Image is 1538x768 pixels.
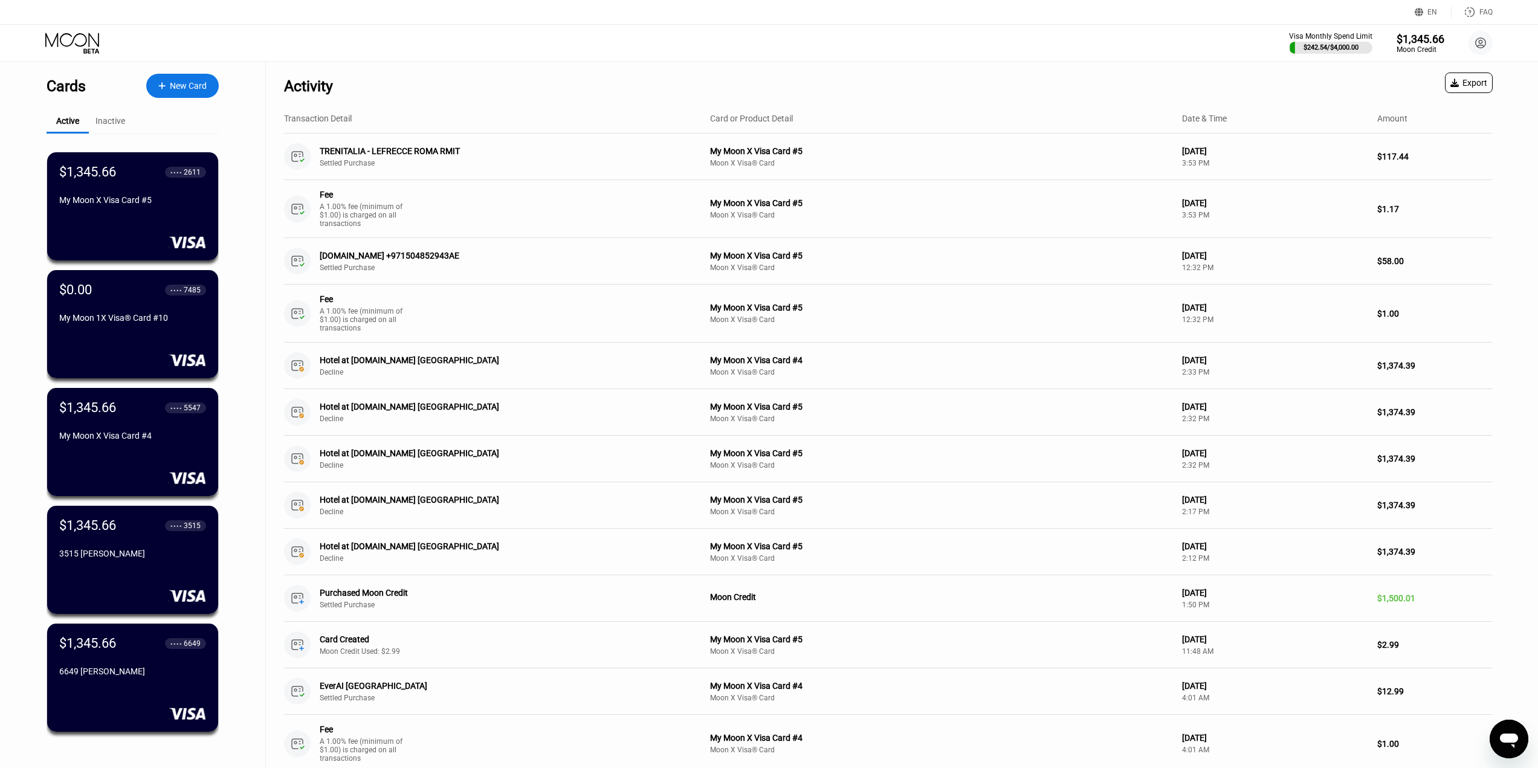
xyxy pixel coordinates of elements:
[710,746,1172,754] div: Moon X Visa® Card
[170,524,182,528] div: ● ● ● ●
[170,170,182,174] div: ● ● ● ●
[1182,461,1367,470] div: 2:32 PM
[1182,211,1367,219] div: 3:53 PM
[284,114,352,123] div: Transaction Detail
[170,81,207,91] div: New Card
[184,639,201,648] div: 6649
[1377,152,1493,161] div: $117.44
[1289,32,1372,54] div: Visa Monthly Spend Limit$242.54/$4,000.00
[1182,647,1367,656] div: 11:48 AM
[320,402,668,411] div: Hotel at [DOMAIN_NAME] [GEOGRAPHIC_DATA]
[1182,402,1367,411] div: [DATE]
[59,666,206,676] div: 6649 [PERSON_NAME]
[320,737,410,763] div: A 1.00% fee (minimum of $1.00) is charged on all transactions
[1182,198,1367,208] div: [DATE]
[184,168,201,176] div: 2611
[56,116,79,126] div: Active
[710,554,1172,563] div: Moon X Visa® Card
[710,114,793,123] div: Card or Product Detail
[1182,746,1367,754] div: 4:01 AM
[320,495,668,505] div: Hotel at [DOMAIN_NAME] [GEOGRAPHIC_DATA]
[1182,146,1367,156] div: [DATE]
[710,415,1172,423] div: Moon X Visa® Card
[1182,733,1367,743] div: [DATE]
[1490,720,1528,758] iframe: Кнопка, открывающая окно обмена сообщениями; идет разговор
[320,415,694,423] div: Decline
[1377,256,1493,266] div: $58.00
[710,402,1172,411] div: My Moon X Visa Card #5
[320,368,694,376] div: Decline
[320,159,694,167] div: Settled Purchase
[320,448,668,458] div: Hotel at [DOMAIN_NAME] [GEOGRAPHIC_DATA]
[1377,114,1407,123] div: Amount
[1415,6,1452,18] div: EN
[1397,45,1444,54] div: Moon Credit
[320,694,694,702] div: Settled Purchase
[320,461,694,470] div: Decline
[184,521,201,530] div: 3515
[320,294,404,304] div: Fee
[284,668,1493,715] div: EverAI [GEOGRAPHIC_DATA]Settled PurchaseMy Moon X Visa Card #4Moon X Visa® Card[DATE]4:01 AM$12.99
[320,307,410,332] div: A 1.00% fee (minimum of $1.00) is charged on all transactions
[59,636,116,651] div: $1,345.66
[1377,686,1493,696] div: $12.99
[710,448,1172,458] div: My Moon X Visa Card #5
[1445,73,1493,93] div: Export
[1427,8,1437,16] div: EN
[59,431,206,440] div: My Moon X Visa Card #4
[710,303,1172,312] div: My Moon X Visa Card #5
[1182,495,1367,505] div: [DATE]
[1182,588,1367,598] div: [DATE]
[710,146,1172,156] div: My Moon X Visa Card #5
[1377,309,1493,318] div: $1.00
[320,263,694,272] div: Settled Purchase
[320,355,668,365] div: Hotel at [DOMAIN_NAME] [GEOGRAPHIC_DATA]
[59,549,206,558] div: 3515 [PERSON_NAME]
[284,134,1493,180] div: TRENITALIA - LEFRECCE ROMA RMITSettled PurchaseMy Moon X Visa Card #5Moon X Visa® Card[DATE]3:53 ...
[710,263,1172,272] div: Moon X Visa® Card
[1182,601,1367,609] div: 1:50 PM
[1479,8,1493,16] div: FAQ
[320,634,668,644] div: Card Created
[1377,547,1493,557] div: $1,374.39
[47,152,218,260] div: $1,345.66● ● ● ●2611My Moon X Visa Card #5
[1182,315,1367,324] div: 12:32 PM
[184,286,201,294] div: 7485
[95,116,125,126] div: Inactive
[47,77,86,95] div: Cards
[59,518,116,533] div: $1,345.66
[170,406,182,410] div: ● ● ● ●
[59,400,116,415] div: $1,345.66
[284,575,1493,622] div: Purchased Moon CreditSettled PurchaseMoon Credit[DATE]1:50 PM$1,500.01
[710,159,1172,167] div: Moon X Visa® Card
[1377,640,1493,650] div: $2.99
[320,251,668,260] div: [DOMAIN_NAME] +971504852943AE
[47,388,218,496] div: $1,345.66● ● ● ●5547My Moon X Visa Card #4
[1377,204,1493,214] div: $1.17
[710,198,1172,208] div: My Moon X Visa Card #5
[710,368,1172,376] div: Moon X Visa® Card
[710,647,1172,656] div: Moon X Visa® Card
[47,624,218,732] div: $1,345.66● ● ● ●66496649 [PERSON_NAME]
[1182,355,1367,365] div: [DATE]
[1377,500,1493,510] div: $1,374.39
[710,733,1172,743] div: My Moon X Visa Card #4
[1182,114,1227,123] div: Date & Time
[1397,33,1444,45] div: $1,345.66
[710,694,1172,702] div: Moon X Visa® Card
[710,495,1172,505] div: My Moon X Visa Card #5
[47,506,218,614] div: $1,345.66● ● ● ●35153515 [PERSON_NAME]
[284,343,1493,389] div: Hotel at [DOMAIN_NAME] [GEOGRAPHIC_DATA]DeclineMy Moon X Visa Card #4Moon X Visa® Card[DATE]2:33 ...
[320,588,668,598] div: Purchased Moon Credit
[710,211,1172,219] div: Moon X Visa® Card
[710,541,1172,551] div: My Moon X Visa Card #5
[320,601,694,609] div: Settled Purchase
[1182,508,1367,516] div: 2:17 PM
[59,313,206,323] div: My Moon 1X Visa® Card #10
[1182,415,1367,423] div: 2:32 PM
[320,146,668,156] div: TRENITALIA - LEFRECCE ROMA RMIT
[1182,263,1367,272] div: 12:32 PM
[710,681,1172,691] div: My Moon X Visa Card #4
[146,74,219,98] div: New Card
